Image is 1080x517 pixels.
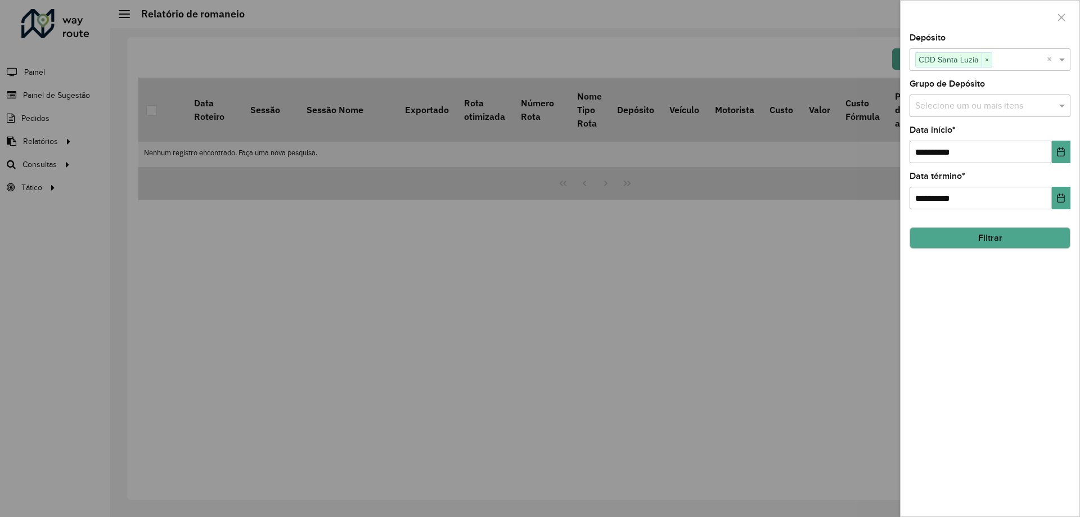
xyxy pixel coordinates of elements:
button: Filtrar [910,227,1070,249]
label: Data término [910,169,965,183]
label: Depósito [910,31,946,44]
span: × [982,53,992,67]
span: CDD Santa Luzia [916,53,982,66]
button: Choose Date [1052,187,1070,209]
button: Choose Date [1052,141,1070,163]
label: Data início [910,123,956,137]
span: Clear all [1047,53,1056,66]
label: Grupo de Depósito [910,77,985,91]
